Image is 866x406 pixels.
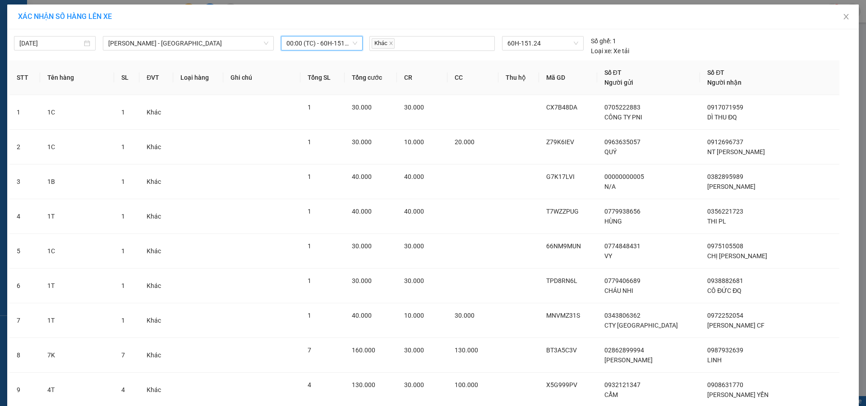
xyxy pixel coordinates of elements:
[707,391,769,398] span: [PERSON_NAME] YẾN
[546,104,577,111] span: CX7B48DA
[352,242,372,250] span: 30.000
[404,381,424,388] span: 30.000
[707,312,743,319] span: 0972252054
[591,46,612,56] span: Loại xe:
[834,5,859,30] button: Close
[121,351,125,359] span: 7
[139,199,173,234] td: Khác
[139,130,173,164] td: Khác
[121,386,125,393] span: 4
[707,138,743,146] span: 0912696737
[404,208,424,215] span: 40.000
[352,347,375,354] span: 160.000
[121,109,125,116] span: 1
[546,208,579,215] span: T7WZZPUG
[707,173,743,180] span: 0382895989
[404,277,424,284] span: 30.000
[389,41,393,46] span: close
[372,38,395,49] span: Khác
[352,138,372,146] span: 30.000
[19,38,82,48] input: 14/10/2025
[707,322,765,329] span: [PERSON_NAME] CF
[546,347,577,354] span: BT3A5C3V
[707,208,743,215] span: 0356221723
[139,303,173,338] td: Khác
[308,208,311,215] span: 1
[546,277,577,284] span: TPD8RN6L
[300,60,344,95] th: Tổng SL
[591,36,611,46] span: Số ghế:
[546,242,581,250] span: 66NM9MUN
[604,208,640,215] span: 0779938656
[308,347,311,354] span: 7
[604,347,644,354] span: 02862899994
[707,277,743,284] span: 0938882681
[121,282,125,289] span: 1
[604,242,640,250] span: 0774848431
[114,60,139,95] th: SL
[707,356,722,364] span: LINH
[455,312,474,319] span: 30.000
[308,381,311,388] span: 4
[591,36,616,46] div: 1
[139,95,173,130] td: Khác
[707,347,743,354] span: 0987932639
[604,277,640,284] span: 0779406689
[286,36,357,50] span: 00:00 (TC) - 60H-151.24
[352,277,372,284] span: 30.000
[604,322,678,329] span: CTY [GEOGRAPHIC_DATA]
[308,138,311,146] span: 1
[18,12,112,21] span: XÁC NHẬN SỐ HÀNG LÊN XE
[546,138,574,146] span: Z79K6IEV
[397,60,447,95] th: CR
[604,287,633,294] span: CHÁU NHI
[40,199,114,234] td: 1T
[352,381,375,388] span: 130.000
[591,46,629,56] div: Xe tải
[604,173,644,180] span: 00000000005
[40,95,114,130] td: 1C
[345,60,397,95] th: Tổng cước
[308,173,311,180] span: 1
[546,381,577,388] span: X5G999PV
[9,130,40,164] td: 2
[9,234,40,269] td: 5
[604,69,622,76] span: Số ĐT
[707,114,737,121] span: DÌ THU ĐQ
[447,60,498,95] th: CC
[707,183,755,190] span: [PERSON_NAME]
[139,60,173,95] th: ĐVT
[352,104,372,111] span: 30.000
[9,303,40,338] td: 7
[139,269,173,303] td: Khác
[139,164,173,199] td: Khác
[308,277,311,284] span: 1
[498,60,539,95] th: Thu hộ
[40,269,114,303] td: 1T
[121,143,125,151] span: 1
[40,164,114,199] td: 1B
[40,338,114,373] td: 7K
[9,338,40,373] td: 8
[707,218,726,225] span: THI PL
[604,356,653,364] span: [PERSON_NAME]
[604,138,640,146] span: 0963635057
[352,173,372,180] span: 40.000
[707,104,743,111] span: 0917071959
[121,247,125,255] span: 1
[121,317,125,324] span: 1
[352,312,372,319] span: 40.000
[604,114,642,121] span: CÔNG TY PNI
[604,312,640,319] span: 0343806362
[455,347,478,354] span: 130.000
[223,60,300,95] th: Ghi chú
[40,130,114,164] td: 1C
[604,218,622,225] span: HÙNG
[404,242,424,250] span: 30.000
[308,104,311,111] span: 1
[604,381,640,388] span: 0932121347
[404,104,424,111] span: 30.000
[604,148,617,155] span: QUÝ
[455,381,478,388] span: 100.000
[404,138,424,146] span: 10.000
